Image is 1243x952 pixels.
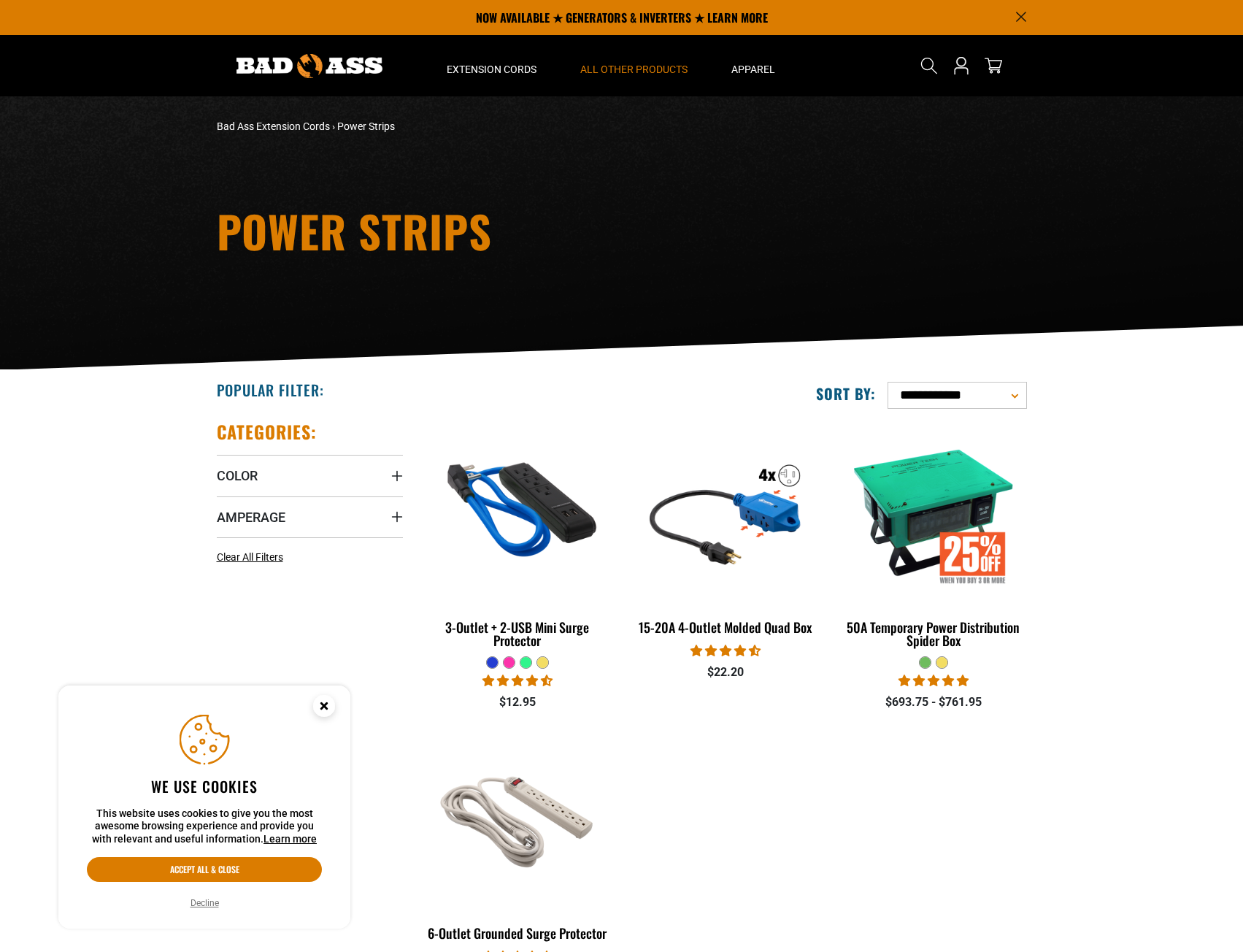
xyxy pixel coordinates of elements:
[632,664,818,681] div: $22.20
[186,896,223,910] button: Decline
[217,496,403,537] summary: Amperage
[217,509,285,526] span: Amperage
[263,833,317,845] a: Learn more
[917,54,941,77] summary: Search
[634,428,817,596] img: 15-20A 4-Outlet Molded Quad Box
[482,674,553,688] span: 4.36 stars
[87,777,322,796] h2: We use cookies
[840,694,1026,711] div: $693.75 - $761.95
[447,63,536,76] span: Extension Cords
[58,686,350,929] aside: Cookie Consent
[425,621,611,647] div: 3-Outlet + 2-USB Mini Surge Protector
[425,35,558,96] summary: Extension Cords
[217,455,403,496] summary: Color
[898,674,969,688] span: 5.00 stars
[632,421,818,642] a: 15-20A 4-Outlet Molded Quad Box 15-20A 4-Outlet Molded Quad Box
[425,926,611,940] div: 6-Outlet Grounded Surge Protector
[217,380,324,399] h2: Popular Filter:
[840,421,1026,656] a: 50A Temporary Power Distribution Spider Box 50A Temporary Power Distribution Spider Box
[709,35,797,96] summary: Apparel
[217,467,258,484] span: Color
[236,54,382,78] img: Bad Ass Extension Cords
[217,209,750,253] h1: Power Strips
[690,644,761,658] span: 4.47 stars
[217,119,750,134] nav: breadcrumbs
[217,120,330,132] a: Bad Ass Extension Cords
[632,621,818,634] div: 15-20A 4-Outlet Molded Quad Box
[87,857,322,882] button: Accept all & close
[332,120,335,132] span: ›
[425,694,611,711] div: $12.95
[87,807,322,846] p: This website uses cookies to give you the most awesome browsing experience and provide you with r...
[425,726,611,948] a: 6-Outlet Grounded Surge Protector 6-Outlet Grounded Surge Protector
[426,428,609,596] img: blue
[217,550,289,565] a: Clear All Filters
[558,35,709,96] summary: All Other Products
[816,384,876,403] label: Sort by:
[425,421,611,656] a: blue 3-Outlet + 2-USB Mini Surge Protector
[426,733,609,901] img: 6-Outlet Grounded Surge Protector
[217,551,283,563] span: Clear All Filters
[337,120,395,132] span: Power Strips
[731,63,775,76] span: Apparel
[842,428,1025,596] img: 50A Temporary Power Distribution Spider Box
[580,63,688,76] span: All Other Products
[840,621,1026,647] div: 50A Temporary Power Distribution Spider Box
[217,421,318,443] h2: Categories:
